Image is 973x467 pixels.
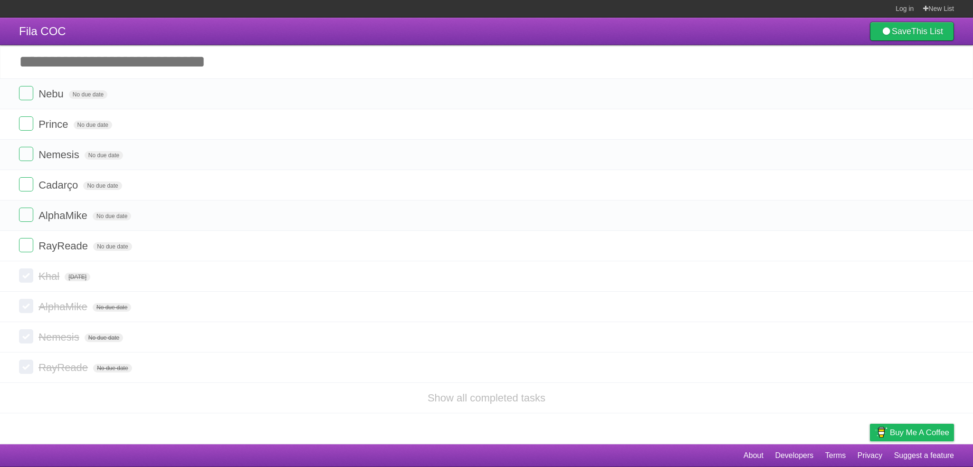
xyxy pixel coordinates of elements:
a: About [744,447,763,465]
a: Developers [775,447,813,465]
span: AlphaMike [38,210,90,221]
a: Suggest a feature [894,447,954,465]
span: Cadarço [38,179,80,191]
label: Done [19,360,33,374]
span: Fila COC [19,25,66,38]
span: RayReade [38,240,90,252]
span: Buy me a coffee [890,424,949,441]
a: Buy me a coffee [870,424,954,441]
span: Khal [38,270,62,282]
label: Done [19,208,33,222]
span: [DATE] [65,273,90,281]
span: No due date [93,303,131,312]
label: Done [19,329,33,343]
span: No due date [85,334,123,342]
label: Done [19,238,33,252]
span: No due date [83,181,122,190]
span: Nemesis [38,149,82,161]
label: Done [19,116,33,131]
span: No due date [93,364,132,372]
span: RayReade [38,362,90,373]
a: Show all completed tasks [428,392,545,404]
label: Done [19,147,33,161]
span: No due date [74,121,112,129]
span: Nebu [38,88,66,100]
span: No due date [93,212,131,220]
span: No due date [93,242,132,251]
label: Done [19,268,33,283]
b: This List [911,27,943,36]
span: Prince [38,118,70,130]
img: Buy me a coffee [875,424,887,440]
label: Done [19,86,33,100]
a: SaveThis List [870,22,954,41]
span: No due date [69,90,107,99]
span: Nemesis [38,331,82,343]
span: AlphaMike [38,301,90,313]
span: No due date [85,151,123,160]
a: Terms [825,447,846,465]
a: Privacy [858,447,882,465]
label: Done [19,177,33,191]
label: Done [19,299,33,313]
